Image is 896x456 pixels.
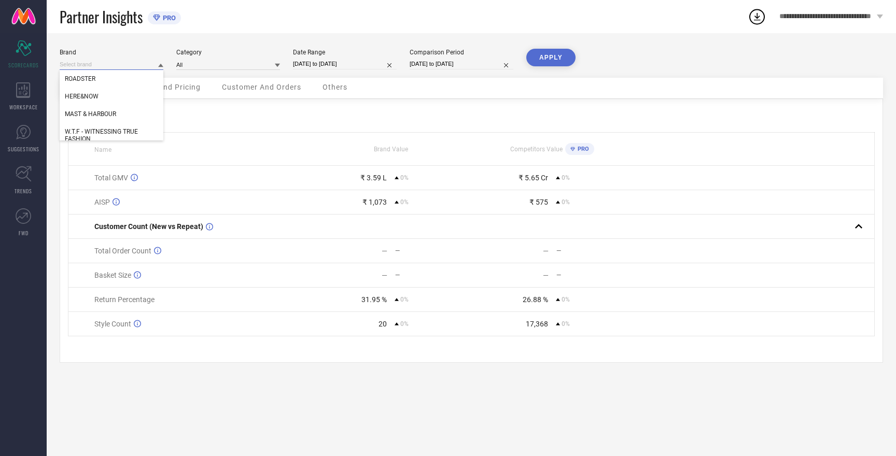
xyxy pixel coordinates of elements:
[395,272,471,279] div: —
[748,7,766,26] div: Open download list
[362,198,387,206] div: ₹ 1,073
[395,247,471,254] div: —
[374,146,408,153] span: Brand Value
[60,105,163,123] div: MAST & HARBOUR
[60,49,163,56] div: Brand
[9,103,38,111] span: WORKSPACE
[543,271,549,279] div: —
[556,272,632,279] div: —
[94,247,151,255] span: Total Order Count
[94,146,111,153] span: Name
[510,146,563,153] span: Competitors Value
[15,187,32,195] span: TRENDS
[562,320,570,327] span: 0%
[562,296,570,303] span: 0%
[400,198,409,206] span: 0%
[360,174,387,182] div: ₹ 3.59 L
[323,83,347,91] span: Others
[160,14,176,22] span: PRO
[94,295,155,304] span: Return Percentage
[410,49,513,56] div: Comparison Period
[293,59,397,69] input: Select date range
[176,49,280,56] div: Category
[94,198,110,206] span: AISP
[293,49,397,56] div: Date Range
[382,271,387,279] div: —
[94,320,131,328] span: Style Count
[222,83,301,91] span: Customer And Orders
[65,110,116,118] span: MAST & HARBOUR
[400,320,409,327] span: 0%
[519,174,548,182] div: ₹ 5.65 Cr
[68,107,875,119] div: Metrics
[400,296,409,303] span: 0%
[94,222,203,231] span: Customer Count (New vs Repeat)
[8,145,39,153] span: SUGGESTIONS
[400,174,409,181] span: 0%
[65,93,99,100] span: HERE&NOW
[526,49,576,66] button: APPLY
[556,247,632,254] div: —
[8,61,39,69] span: SCORECARDS
[60,88,163,105] div: HERE&NOW
[523,295,548,304] div: 26.88 %
[526,320,548,328] div: 17,368
[60,123,163,148] div: W.T.F - WITNESSING TRUE FASHION
[382,247,387,255] div: —
[94,271,131,279] span: Basket Size
[410,59,513,69] input: Select comparison period
[562,198,570,206] span: 0%
[94,174,128,182] span: Total GMV
[65,128,158,142] span: W.T.F - WITNESSING TRUE FASHION
[60,59,163,70] input: Select brand
[65,75,95,82] span: ROADSTER
[575,146,589,152] span: PRO
[19,229,29,237] span: FWD
[379,320,387,328] div: 20
[529,198,548,206] div: ₹ 575
[60,6,143,27] span: Partner Insights
[60,70,163,88] div: ROADSTER
[562,174,570,181] span: 0%
[543,247,549,255] div: —
[361,295,387,304] div: 31.95 %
